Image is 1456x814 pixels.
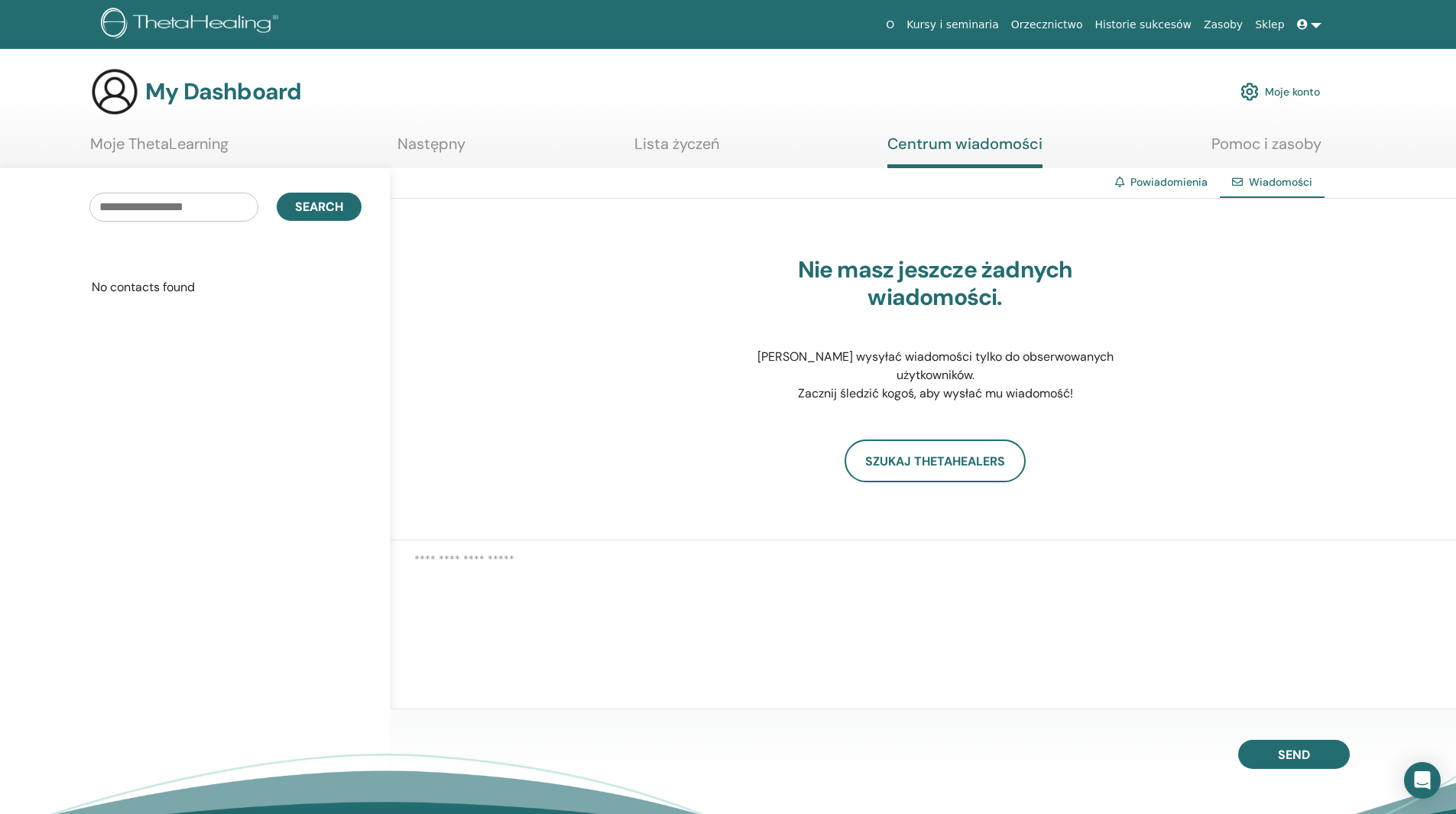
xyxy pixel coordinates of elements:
[1198,11,1249,39] a: Zasoby
[744,256,1127,311] h3: Nie masz jeszcze żadnych wiadomości.
[1005,11,1089,39] a: Orzecznictwo
[101,8,284,42] img: logo.png
[1089,11,1198,39] a: Historie sukcesów
[1404,762,1441,799] div: Open Intercom Messenger
[1240,79,1259,105] img: cog.svg
[90,135,229,164] a: Moje ThetaLearning
[880,11,900,39] a: O
[1278,747,1310,763] span: Send
[277,193,362,221] button: Search
[1249,11,1290,39] a: Sklep
[1249,175,1312,189] span: Wiadomości
[634,135,719,164] a: Lista życzeń
[744,384,1127,403] p: Zacznij śledzić kogoś, aby wysłać mu wiadomość!
[900,11,1005,39] a: Kursy i seminaria
[845,439,1026,482] a: Szukaj ThetaHealers
[887,135,1043,168] a: Centrum wiadomości
[145,78,301,105] h3: My Dashboard
[1238,740,1350,769] button: Send
[92,278,390,297] p: No contacts found
[744,348,1127,384] p: [PERSON_NAME] wysyłać wiadomości tylko do obserwowanych użytkowników.
[1130,175,1208,189] a: Powiadomienia
[1211,135,1321,164] a: Pomoc i zasoby
[295,199,343,215] span: Search
[397,135,465,164] a: Następny
[1240,75,1320,109] a: Moje konto
[90,67,139,116] img: generic-user-icon.jpg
